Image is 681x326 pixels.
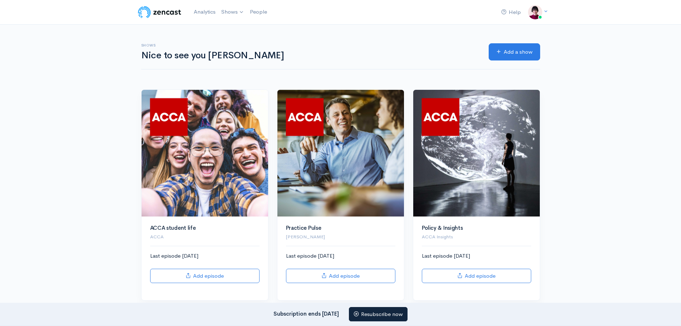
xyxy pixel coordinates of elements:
[273,310,339,317] strong: Subscription ends [DATE]
[498,5,524,20] a: Help
[422,252,531,283] div: Last episode [DATE]
[489,43,540,61] a: Add a show
[286,233,395,240] p: [PERSON_NAME]
[191,4,218,20] a: Analytics
[349,307,408,322] a: Resubscribe now
[150,224,196,231] a: ACCA student life
[150,233,260,240] p: ACCA
[141,43,480,47] h6: Shows
[150,269,260,283] a: Add episode
[413,90,540,216] img: Policy & Insights
[657,302,674,319] iframe: gist-messenger-bubble-iframe
[277,90,404,216] img: Practice Pulse
[150,252,260,283] div: Last episode [DATE]
[142,90,268,216] img: ACCA student life
[422,233,531,240] p: ACCA Insights
[218,4,247,20] a: Shows
[528,5,542,19] img: ...
[286,269,395,283] a: Add episode
[141,50,480,61] h1: Nice to see you [PERSON_NAME]
[286,224,321,231] a: Practice Pulse
[247,4,270,20] a: People
[422,224,463,231] a: Policy & Insights
[286,252,395,283] div: Last episode [DATE]
[422,269,531,283] a: Add episode
[137,5,182,19] img: ZenCast Logo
